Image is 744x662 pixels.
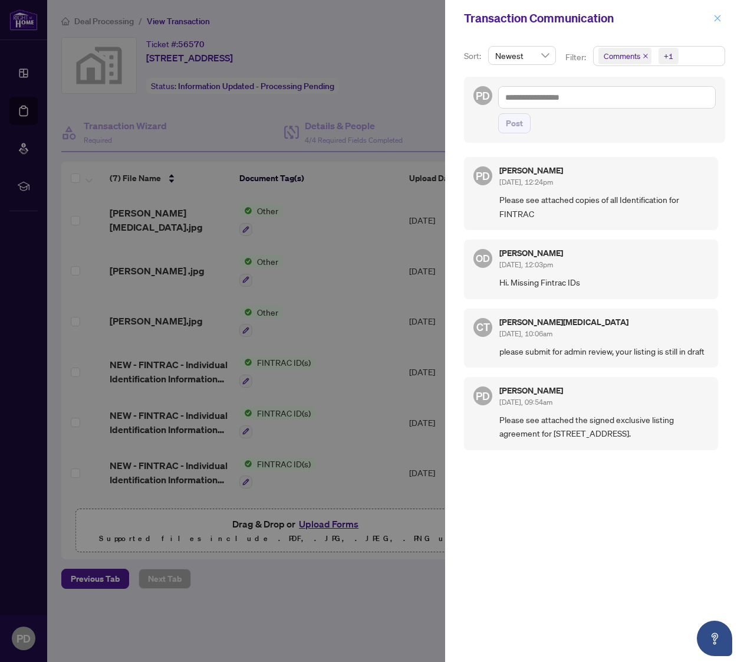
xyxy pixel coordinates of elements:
span: PD [476,168,490,184]
span: Newest [495,47,549,64]
span: close [643,53,648,59]
span: Comments [598,48,651,64]
span: OD [476,251,490,266]
h5: [PERSON_NAME][MEDICAL_DATA] [499,318,628,326]
p: Filter: [565,51,588,64]
span: Please see attached copies of all Identification for FINTRAC [499,193,709,221]
span: please submit for admin review, your listing is still in draft [499,345,709,358]
span: PD [476,87,490,104]
button: Post [498,113,531,133]
span: close [713,14,722,22]
div: +1 [664,50,673,62]
span: [DATE], 09:54am [499,398,552,407]
span: Hi. Missing Fintrac IDs [499,276,709,289]
span: Comments [604,50,640,62]
div: Transaction Communication [464,9,710,27]
h5: [PERSON_NAME] [499,386,563,395]
h5: [PERSON_NAME] [499,249,563,257]
span: CT [476,319,490,335]
span: [DATE], 12:03pm [499,260,553,269]
p: Sort: [464,50,483,63]
h5: [PERSON_NAME] [499,166,563,175]
span: PD [476,388,490,404]
span: Please see attached the signed exclusive listing agreement for [STREET_ADDRESS]. [499,413,709,441]
button: Open asap [697,621,732,656]
span: [DATE], 12:24pm [499,178,553,186]
span: [DATE], 10:06am [499,329,552,338]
